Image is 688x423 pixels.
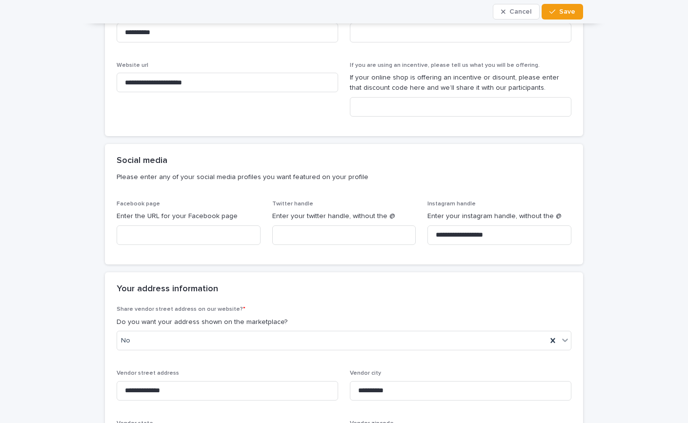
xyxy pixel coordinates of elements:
[117,173,567,181] p: Please enter any of your social media profiles you want featured on your profile
[117,370,179,376] span: Vendor street address
[117,62,148,68] span: Website url
[427,211,571,222] p: Enter your instagram handle, without the @
[427,201,476,207] span: Instagram handle
[117,306,245,312] span: Share vendor street address on our website?
[272,201,313,207] span: Twitter handle
[509,8,531,15] span: Cancel
[350,73,571,93] p: If your online shop is offering an incentive or disount, please enter that discount code here and...
[117,317,571,327] p: Do you want your address shown on the marketplace?
[350,370,381,376] span: Vendor city
[117,211,261,222] p: Enter the URL for your Facebook page
[272,211,416,222] p: Enter your twitter handle, without the @
[117,201,160,207] span: Facebook page
[121,336,130,346] span: No
[559,8,575,15] span: Save
[493,4,540,20] button: Cancel
[117,284,218,295] h2: Your address information
[350,62,540,68] span: If you are using an incentive, please tell us what you will be offering.
[117,156,167,166] h2: Social media
[542,4,583,20] button: Save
